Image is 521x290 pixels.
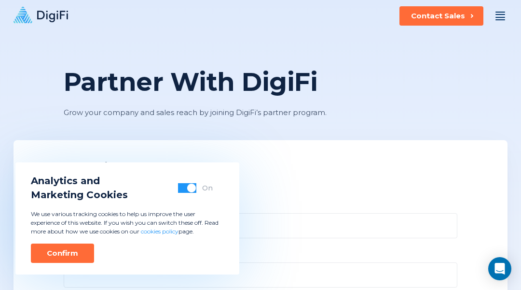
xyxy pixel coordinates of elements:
[64,68,457,97] h2: Partner With DigiFi
[31,210,224,236] p: We use various tracking cookies to help us improve the user experience of this website. If you wi...
[141,228,178,235] a: cookies policy
[31,244,94,263] button: Confirm
[31,174,128,188] span: Analytics and
[31,188,128,202] span: Marketing Cookies
[64,106,457,119] p: Grow your company and sales reach by joining DigiFi’s partner program.
[64,201,457,209] label: Name
[64,250,457,259] label: Email
[64,159,457,174] div: Please fill out the form below.
[411,11,465,21] div: Contact Sales
[64,176,457,189] div: We'll be in touch as soon as possible.
[202,183,213,193] div: On
[399,6,483,26] button: Contact Sales
[488,257,511,280] div: Open Intercom Messenger
[47,248,78,258] div: Confirm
